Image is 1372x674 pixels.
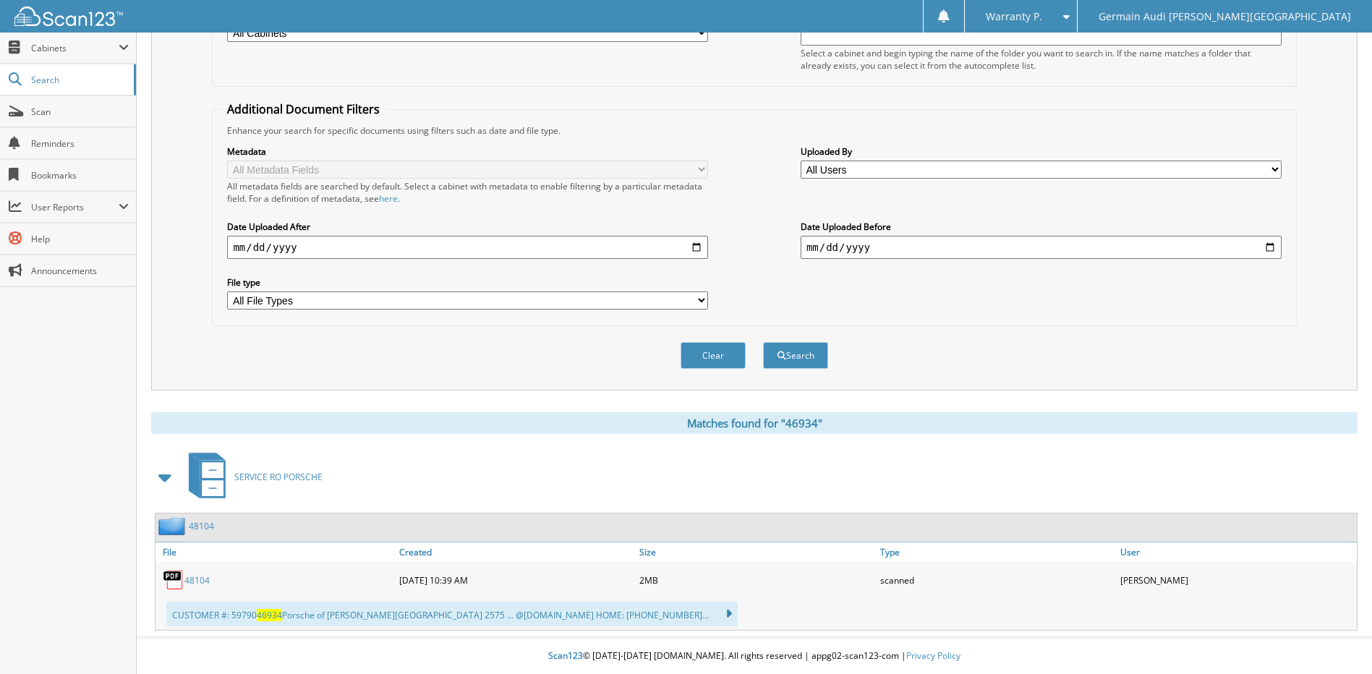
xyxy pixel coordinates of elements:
div: Enhance your search for specific documents using filters such as date and file type. [220,124,1288,137]
iframe: Chat Widget [1300,605,1372,674]
a: Type [877,542,1117,562]
a: Size [636,542,876,562]
div: Select a cabinet and begin typing the name of the folder you want to search in. If the name match... [801,47,1282,72]
a: Privacy Policy [906,649,960,662]
span: Scan [31,106,129,118]
label: Metadata [227,145,708,158]
a: Created [396,542,636,562]
span: Announcements [31,265,129,277]
label: File type [227,276,708,289]
div: CUSTOMER #: 59790 Porsche of [PERSON_NAME][GEOGRAPHIC_DATA] 2575 ... @[DOMAIN_NAME] HOME: [PHONE_... [166,602,738,626]
span: Cabinets [31,42,119,54]
div: Matches found for "46934" [151,412,1358,434]
span: Bookmarks [31,169,129,182]
label: Date Uploaded After [227,221,708,233]
img: scan123-logo-white.svg [14,7,123,26]
a: SERVICE RO PORSCHE [180,448,323,505]
span: Warranty P. [986,12,1042,21]
span: Search [31,74,127,86]
label: Date Uploaded Before [801,221,1282,233]
span: Scan123 [548,649,583,662]
a: File [155,542,396,562]
div: © [DATE]-[DATE] [DOMAIN_NAME]. All rights reserved | appg02-scan123-com | [137,639,1372,674]
div: 2MB [636,566,876,594]
legend: Additional Document Filters [220,101,387,117]
a: 48104 [189,520,214,532]
span: 46934 [257,609,282,621]
span: Help [31,233,129,245]
a: User [1117,542,1357,562]
label: Uploaded By [801,145,1282,158]
img: folder2.png [158,517,189,535]
div: scanned [877,566,1117,594]
span: Germain Audi [PERSON_NAME][GEOGRAPHIC_DATA] [1099,12,1351,21]
button: Clear [681,342,746,369]
a: here [379,192,398,205]
a: 48104 [184,574,210,586]
div: All metadata fields are searched by default. Select a cabinet with metadata to enable filtering b... [227,180,708,205]
span: Reminders [31,137,129,150]
button: Search [763,342,828,369]
input: end [801,236,1282,259]
img: PDF.png [163,569,184,591]
input: start [227,236,708,259]
span: SERVICE RO PORSCHE [234,471,323,483]
div: [DATE] 10:39 AM [396,566,636,594]
span: User Reports [31,201,119,213]
div: [PERSON_NAME] [1117,566,1357,594]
